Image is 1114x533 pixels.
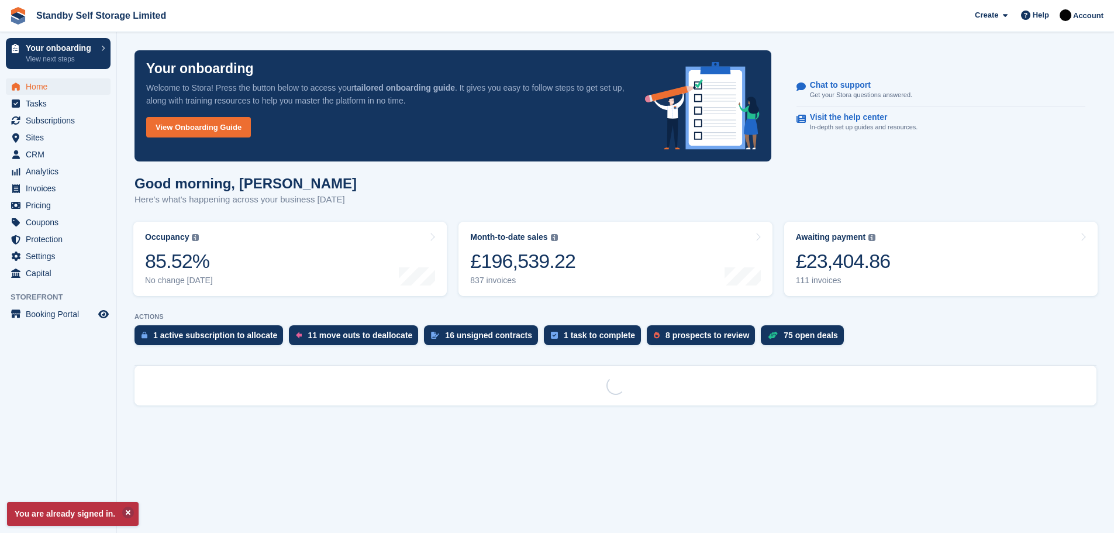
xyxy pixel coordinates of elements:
div: Month-to-date sales [470,232,547,242]
p: ACTIONS [134,313,1096,321]
a: menu [6,129,111,146]
p: Chat to support [810,80,903,90]
a: Your onboarding View next steps [6,38,111,69]
a: menu [6,265,111,281]
img: icon-info-grey-7440780725fd019a000dd9b08b2336e03edf1995a4989e88bcd33f0948082b44.svg [868,234,875,241]
a: menu [6,197,111,214]
a: menu [6,112,111,129]
div: £23,404.86 [796,249,891,273]
a: Visit the help center In-depth set up guides and resources. [796,106,1085,138]
div: £196,539.22 [470,249,575,273]
a: menu [6,306,111,322]
span: Home [26,78,96,95]
div: Awaiting payment [796,232,866,242]
a: Occupancy 85.52% No change [DATE] [133,222,447,296]
div: 111 invoices [796,276,891,286]
img: task-75834270c22a3079a89374b754ae025e5fb1db73e45f91037f5363f120a921f8.svg [551,332,558,339]
img: active_subscription_to_allocate_icon-d502201f5373d7db506a760aba3b589e785aa758c864c3986d89f69b8ff3... [142,331,147,339]
p: Visit the help center [810,112,909,122]
a: Standby Self Storage Limited [32,6,171,25]
a: menu [6,180,111,197]
p: Your onboarding [26,44,95,52]
div: 11 move outs to deallocate [308,331,412,340]
span: Pricing [26,197,96,214]
a: Preview store [96,307,111,321]
a: menu [6,248,111,264]
h1: Good morning, [PERSON_NAME] [134,176,357,191]
div: No change [DATE] [145,276,213,286]
img: onboarding-info-6c161a55d2c0e0a8cae90662b2fe09162a5109e8cc188191df67fb4f79e88e88.svg [645,62,760,150]
span: Analytics [26,163,96,180]
img: deal-1b604bf984904fb50ccaf53a9ad4b4a5d6e5aea283cecdc64d6e3604feb123c2.svg [768,331,778,339]
a: 1 active subscription to allocate [134,325,289,351]
a: 11 move outs to deallocate [289,325,424,351]
a: 8 prospects to review [647,325,761,351]
div: 8 prospects to review [665,331,749,340]
div: Occupancy [145,232,189,242]
span: Storefront [11,291,116,303]
span: Tasks [26,95,96,112]
p: View next steps [26,54,95,64]
span: Capital [26,265,96,281]
span: Protection [26,231,96,247]
div: 75 open deals [784,331,838,340]
img: prospect-51fa495bee0391a8d652442698ab0144808aea92771e9ea1ae160a38d050c398.svg [654,332,660,339]
span: Subscriptions [26,112,96,129]
img: stora-icon-8386f47178a22dfd0bd8f6a31ec36ba5ce8667c1dd55bd0f319d3a0aa187defe.svg [9,7,27,25]
a: 16 unsigned contracts [424,325,544,351]
a: menu [6,95,111,112]
div: 1 active subscription to allocate [153,331,277,340]
p: You are already signed in. [7,502,139,526]
span: Booking Portal [26,306,96,322]
a: 75 open deals [761,325,850,351]
span: Coupons [26,214,96,231]
span: Help [1033,9,1049,21]
img: move_outs_to_deallocate_icon-f764333ba52eb49d3ac5e1228854f67142a1ed5810a6f6cc68b1a99e826820c5.svg [296,332,302,339]
a: menu [6,146,111,163]
img: contract_signature_icon-13c848040528278c33f63329250d36e43548de30e8caae1d1a13099fd9432cc5.svg [431,332,439,339]
div: 16 unsigned contracts [445,331,532,340]
p: Welcome to Stora! Press the button below to access your . It gives you easy to follow steps to ge... [146,81,626,107]
span: Sites [26,129,96,146]
img: icon-info-grey-7440780725fd019a000dd9b08b2336e03edf1995a4989e88bcd33f0948082b44.svg [551,234,558,241]
a: menu [6,163,111,180]
a: Month-to-date sales £196,539.22 837 invoices [458,222,772,296]
a: menu [6,231,111,247]
span: Create [975,9,998,21]
span: Invoices [26,180,96,197]
div: 85.52% [145,249,213,273]
span: Account [1073,10,1103,22]
a: 1 task to complete [544,325,647,351]
a: View Onboarding Guide [146,117,251,137]
p: Get your Stora questions answered. [810,90,912,100]
img: Stephen Hambridge [1060,9,1071,21]
div: 1 task to complete [564,331,635,340]
p: In-depth set up guides and resources. [810,122,918,132]
span: CRM [26,146,96,163]
p: Here's what's happening across your business [DATE] [134,193,357,207]
span: Settings [26,248,96,264]
div: 837 invoices [470,276,575,286]
p: Your onboarding [146,62,254,75]
strong: tailored onboarding guide [354,83,455,92]
a: Awaiting payment £23,404.86 111 invoices [784,222,1098,296]
a: Chat to support Get your Stora questions answered. [796,74,1085,106]
a: menu [6,78,111,95]
img: icon-info-grey-7440780725fd019a000dd9b08b2336e03edf1995a4989e88bcd33f0948082b44.svg [192,234,199,241]
a: menu [6,214,111,231]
